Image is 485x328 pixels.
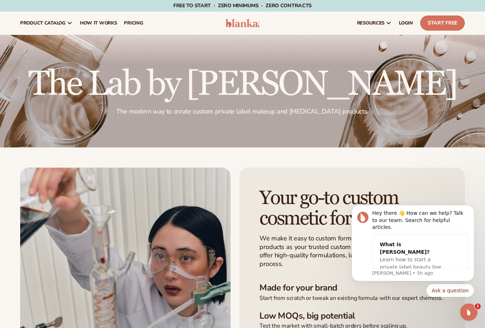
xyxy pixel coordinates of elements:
[353,12,395,35] a: resources
[341,189,485,309] iframe: Intercom notifications message
[20,20,66,26] span: product catalog
[80,20,117,26] span: How It Works
[20,67,465,102] h2: The Lab by [PERSON_NAME]
[420,15,465,31] a: Start Free
[259,188,445,229] h1: Your go-to custom cosmetic formulator
[120,12,147,35] a: pricing
[124,20,143,26] span: pricing
[395,12,417,35] a: LOGIN
[259,234,445,268] p: We make it easy to custom formulate beauty and skincare products as your trusted custom formulati...
[357,20,384,26] span: resources
[76,12,121,35] a: How It Works
[17,12,76,35] a: product catalog
[475,303,481,309] span: 1
[259,311,445,321] h3: Low MOQs, big potential
[259,283,445,293] h3: Made for your brand
[226,19,259,27] img: logo
[173,2,312,9] span: Free to start · ZERO minimums · ZERO contracts
[460,303,477,321] iframe: Intercom live chat
[20,107,465,116] p: The modern way to create custom private label makeup and [MEDICAL_DATA] products.
[399,20,413,26] span: LOGIN
[259,294,445,302] p: Start from scratch or tweak an existing formula with our expert chemists.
